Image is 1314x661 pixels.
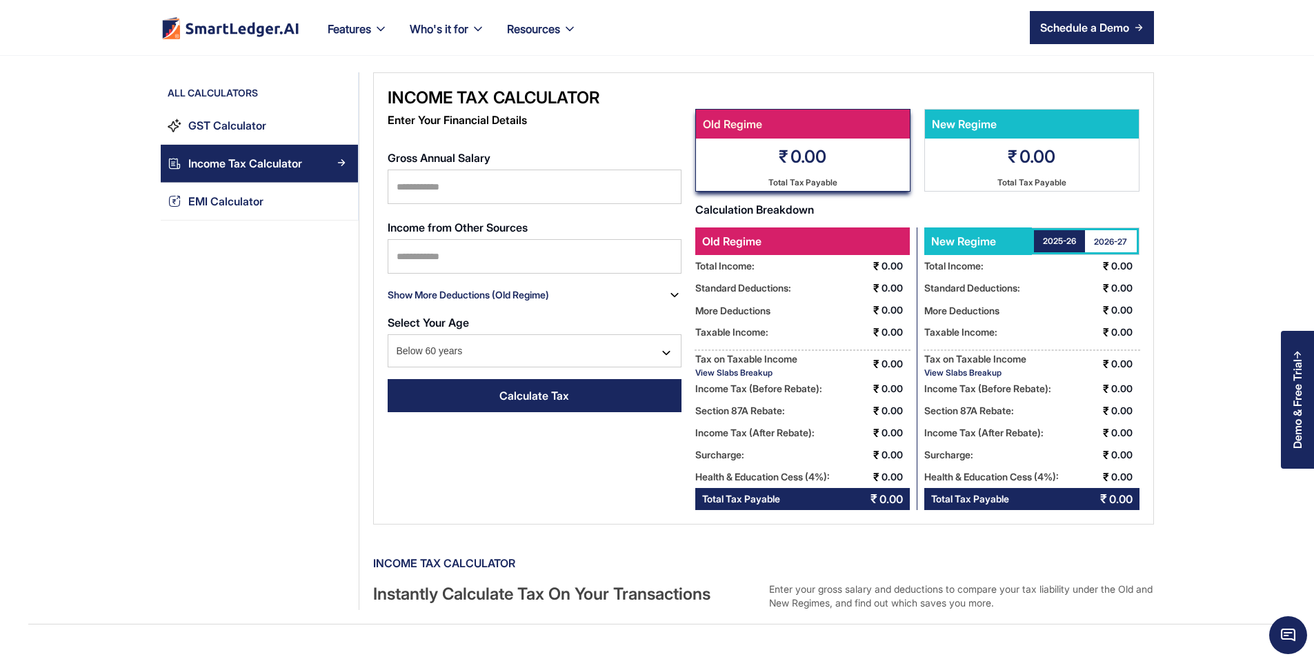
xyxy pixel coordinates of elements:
div: Income Tax (Before Rebate): [924,378,1051,400]
div: ₹ [873,299,879,321]
div: 0.00 [882,378,910,400]
div: Features [317,19,399,55]
div: ₹ [1103,353,1109,375]
div: Tax on Taxable Income [924,350,1026,367]
div: All Calculators [161,86,358,107]
div: More Deductions [924,302,999,319]
div: EMI Calculator [188,192,263,211]
div: ₹ [873,353,879,375]
img: Arrow Right Blue [337,121,346,129]
div: 0.00 [1111,422,1139,444]
a: Income Tax CalculatorArrow Right Blue [161,145,358,183]
div: Features [328,19,371,39]
div: Surcharge: [924,444,973,466]
div: Show More Deductions (Old Regime) [388,284,549,306]
div: Total Tax Payable [997,174,1066,191]
div: 0.00 [882,255,910,277]
div: ₹ [1103,299,1109,321]
form: Email Form [388,145,681,420]
div: Income Tax (After Rebate): [695,422,815,444]
div: Health & Education Cess (4%): [695,466,830,488]
div: Old Regime [696,110,903,139]
span: Chat Widget [1269,616,1307,654]
div: Total Tax Payable [702,488,780,510]
div: ₹ [873,400,879,422]
div: 0.00 [882,400,910,422]
div: Instantly Calculate Tax On Your Transactions [373,582,758,610]
img: mingcute_down-line [659,346,673,360]
img: mingcute_down-line [668,288,681,302]
a: GST CalculatorArrow Right Blue [161,107,358,145]
div: New Regime [925,110,1132,139]
div: 0.00 [882,277,910,299]
div: 0.00 [1111,466,1139,488]
div: Enter Your Financial Details [388,109,681,131]
div: Below 60 years [388,334,681,367]
div: 0.00 [790,145,826,168]
div: 0.00 [882,422,910,444]
div: Income Tax (After Rebate): [924,422,1044,444]
div: 0.00 [882,444,910,466]
div: ₹ [1103,400,1109,422]
a: Calculate Tax [388,379,681,412]
div: Demo & Free Trial [1291,359,1304,449]
div: Schedule a Demo [1040,19,1129,36]
div: ₹ [1008,145,1017,168]
div: Income tax Calculator [373,552,1154,574]
div: ₹ [1103,444,1109,466]
div: Enter your gross salary and deductions to compare your tax liability under the Old and New Regime... [769,582,1154,610]
div: 2026-27 [1094,236,1127,247]
div: 0.00 [882,321,910,343]
div: ₹ [873,466,879,488]
div: More Deductions [695,302,770,319]
strong: Gross Annual Salary [388,151,490,165]
div: ₹ [873,444,879,466]
div: Taxable Income: [695,321,768,343]
div: Income Tax (Before Rebate): [695,378,822,400]
div: Income Tax Calculator [188,154,302,173]
strong: Select Your Age [388,316,469,329]
a: EMI CalculatorArrow Right Blue [161,183,358,221]
div: Calculate Tax [499,387,569,404]
div: 0.00 [882,353,910,375]
div: 0.00 [879,488,903,510]
div: Total Income: [695,255,755,277]
div: Resources [496,19,588,55]
div: ₹ [873,277,879,299]
div: 0.00 [1111,277,1139,299]
div: ₹ [873,255,879,277]
div: ₹ [1103,255,1109,277]
div: Standard Deductions: [695,277,791,299]
div: ₹ [779,145,788,168]
div: ₹ [1103,466,1109,488]
div: ₹ [1103,321,1109,343]
img: arrow right icon [1135,23,1143,32]
img: Arrow Right Blue [337,159,346,167]
div: 0.00 [882,466,910,488]
strong: Income from Other Sources [388,221,528,234]
div: Total Tax Payable [931,488,1009,510]
div: Calculation Breakdown [695,199,1139,221]
div: Income Tax Calculator [388,87,681,109]
div: Taxable Income: [924,321,997,343]
div: View Slabs Breakup [695,367,797,378]
div: 0.00 [1111,255,1139,277]
div: 0.00 [1111,321,1139,343]
div: View Slabs Breakup [924,367,1026,378]
div: Surcharge: [695,444,744,466]
div: Total Income: [924,255,984,277]
div: Total Tax Payable [768,174,837,191]
div: ₹ [1103,422,1109,444]
div: 0.00 [1111,444,1139,466]
div: GST Calculator [188,116,266,135]
div: Standard Deductions: [924,277,1020,299]
div: Who's it for [399,19,496,55]
div: Tax on Taxable Income [695,350,797,367]
div: New Regime [924,227,1032,255]
div: Section 87A Rebate: [924,400,1014,422]
div: 0.00 [1111,400,1139,422]
a: Schedule a Demo [1030,11,1154,44]
div: Section 87A Rebate: [695,400,785,422]
img: footer logo [161,17,300,39]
